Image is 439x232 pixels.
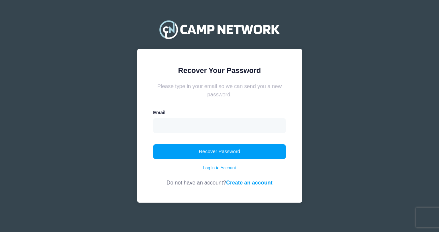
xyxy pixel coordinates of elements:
a: Log in to Account [203,165,236,171]
img: Camp Network [156,16,282,43]
div: Do not have an account? [153,171,286,186]
div: Please type in your email so we can send you a new password. [153,82,286,98]
button: Recover Password [153,144,286,159]
a: Create an account [226,180,272,185]
div: Recover Your Password [153,65,286,76]
label: Email [153,109,165,116]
